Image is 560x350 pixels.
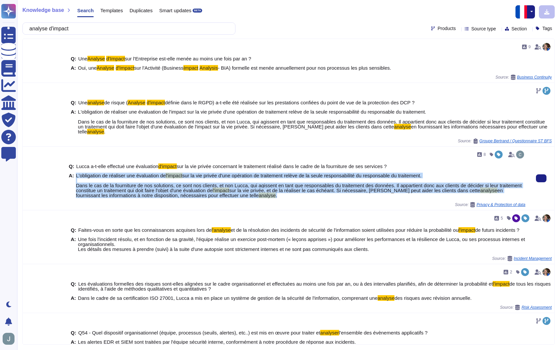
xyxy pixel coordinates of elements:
span: Source type [471,26,496,31]
span: Les évaluations formelles des risques sont-elles alignées sur le cadre organisationnel et effectu... [78,281,493,287]
span: sur l'Entreprise est-elle menée au moins une fois par an ? [125,56,251,61]
span: Oui, une [78,65,97,71]
b: A: [71,109,76,134]
div: BETA [193,9,202,13]
span: des risques avec révision annuelle. [394,295,471,301]
span: . [104,129,106,134]
span: sur l'Activité (Business [134,65,184,71]
input: Search a question or template... [26,23,229,34]
span: de futurs incidents ? [475,227,519,233]
span: Source: [500,305,552,310]
span: Duplicates [130,8,153,13]
b: Q: [71,100,77,105]
span: L'obligation de réaliser une évaluation de l'impact sur la vie privée d'une opération de traiteme... [78,109,545,129]
span: de tous les risques identifiés, à l'aide de méthodes qualitatives et quantitatives ? [78,281,551,292]
b: Q: [71,281,77,291]
span: définie dans le RGPD) a-t-elle été réalisée sur les prestations confiées du point de vue de la pr... [165,100,415,105]
mark: d'impact [147,100,165,105]
mark: d'impact [158,163,176,169]
span: Knowledge base [22,8,64,13]
span: Risk Assessment [521,305,552,309]
b: Q: [71,330,77,335]
img: user [543,214,550,222]
b: Q: [69,164,74,169]
img: fr [515,5,529,18]
mark: d'Impact [116,65,134,71]
mark: analyse [87,129,104,134]
mark: l'impact [213,188,229,193]
span: Products [438,26,456,31]
span: Tags [542,26,552,31]
b: A: [71,296,76,300]
span: Privacy & Protection of data [477,203,525,207]
span: Smart updates [159,8,192,13]
span: Groupe Bertrand / Questionnaire ST BFS [480,139,552,143]
mark: analyse [259,192,276,198]
mark: analyse [87,100,105,105]
b: A: [71,237,76,252]
mark: Analyse [87,56,105,61]
img: user [3,333,15,345]
button: user [1,332,19,346]
span: 5 [501,216,503,220]
span: 8 [483,153,486,157]
span: Incident Management [514,257,552,261]
img: user [516,151,524,158]
mark: d'Impact [106,56,125,61]
b: A: [69,173,74,198]
span: Section [512,26,527,31]
b: Q: [71,56,77,61]
span: - BIA) formelle est menée annuellement pour nos processus les plus sensibles. [218,65,391,71]
span: Une fois l'incident résolu, et en fonction de sa gravité, l'équipe réalise un exercice post-morte... [78,236,525,252]
mark: l'analyse [212,227,231,233]
mark: Analyse [97,65,114,71]
b: Q: [71,227,77,232]
mark: l'impact [458,227,475,233]
span: Lucca a-t-elle effectué une évaluation [76,163,158,169]
span: Source: [455,202,525,207]
span: 2 [510,270,512,274]
mark: analyse [480,188,497,193]
span: Source: [495,75,552,80]
span: Templates [100,8,123,13]
span: Source: [458,138,552,144]
span: Dans le cadre de sa certification ISO 27001, Lucca a mis en place un système de gestion de la séc... [78,295,377,301]
mark: analyse [378,295,395,301]
span: Business Continuity [517,75,552,79]
b: A: [71,65,76,70]
mark: Analyse [128,100,145,105]
span: en fournissant les informations nécessaires pour effectuer une telle [78,124,547,134]
mark: l'impact [493,281,509,287]
span: de risque ( [104,100,128,105]
mark: Analysis [200,65,218,71]
mark: analyse [394,124,411,129]
span: Les alertes EDR et SIEM sont traitées par l'équipe sécurité interne, conformément à notre procédu... [78,339,356,350]
b: A: [71,339,76,349]
span: sur la vie privée d'une opération de traitement relève de la seule responsabilité du responsable ... [76,173,522,193]
mark: Impact [183,65,198,71]
span: . [276,192,277,198]
span: Faites-vous en sorte que les connaissances acquises lors de [78,227,211,233]
span: L'obligation de réaliser une évaluation de [76,173,166,178]
span: l'ensemble des évènements applicatifs ? [339,330,428,335]
span: sur la vie privée, et de la réaliser le cas échéant. Si nécessaire, [PERSON_NAME] peut aider les ... [229,188,480,193]
span: Une [78,100,87,105]
span: Une [78,56,87,61]
span: 9 [528,45,531,49]
span: Search [77,8,94,13]
span: Q54 - Quel dispositif organisationnel (équipe, processus (seuils, alertes), etc..) est mis en œuv... [78,330,320,335]
img: user [543,268,550,276]
mark: analyser [320,330,339,335]
span: et de la résolution des incidents de sécurité de l'information soient utilisées pour réduire la p... [231,227,459,233]
img: user [543,43,550,51]
span: sur la vie privée concernant le traitement réalisé dans le cadre de la fourniture de ses services ? [177,163,387,169]
span: Source: [492,256,552,261]
mark: l'impact [166,173,182,178]
span: en fournissant les informations à notre disposition, nécessaires pour effectuer une telle [76,188,503,198]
